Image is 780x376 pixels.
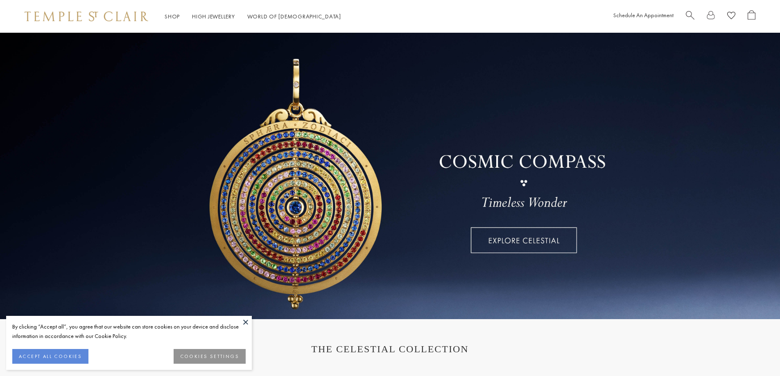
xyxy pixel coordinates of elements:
[25,11,148,21] img: Temple St. Clair
[727,10,735,23] a: View Wishlist
[686,10,694,23] a: Search
[12,349,88,364] button: ACCEPT ALL COOKIES
[247,13,341,20] a: World of [DEMOGRAPHIC_DATA]World of [DEMOGRAPHIC_DATA]
[192,13,235,20] a: High JewelleryHigh Jewellery
[165,11,341,22] nav: Main navigation
[12,322,246,341] div: By clicking “Accept all”, you agree that our website can store cookies on your device and disclos...
[739,338,772,368] iframe: Gorgias live chat messenger
[748,10,755,23] a: Open Shopping Bag
[165,13,180,20] a: ShopShop
[174,349,246,364] button: COOKIES SETTINGS
[613,11,674,19] a: Schedule An Appointment
[33,344,747,355] h1: THE CELESTIAL COLLECTION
